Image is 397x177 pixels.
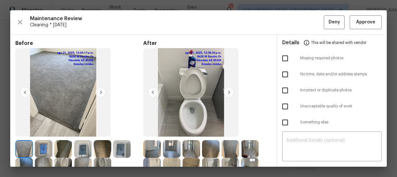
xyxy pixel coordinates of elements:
[329,18,340,26] span: Deny
[148,87,158,97] img: left-chevron-button-url
[277,82,387,98] div: Incorrect or duplicate photos
[300,88,382,93] span: Incorrect or duplicate photos
[324,15,345,29] button: Deny
[30,22,324,28] span: Cleaning * [DATE]
[15,40,143,46] span: Before
[350,15,382,29] button: Approve
[311,35,366,50] span: This will be shared with vendor
[300,104,382,109] span: Unacceptable quality of work
[30,15,324,22] span: Maintenance Review
[96,87,106,97] img: right-chevron-button-url
[356,18,375,26] span: Approve
[277,66,387,82] div: No time, date and/or address stamps
[224,87,234,97] img: right-chevron-button-url
[143,40,271,46] span: After
[300,72,382,77] span: No time, date and/or address stamps
[300,120,382,125] span: Something else
[20,87,30,97] img: left-chevron-button-url
[300,55,382,61] span: Missing required photos
[282,35,300,50] span: Details
[277,50,387,66] div: Missing required photos
[277,114,387,131] div: Something else
[277,98,387,114] div: Unacceptable quality of work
